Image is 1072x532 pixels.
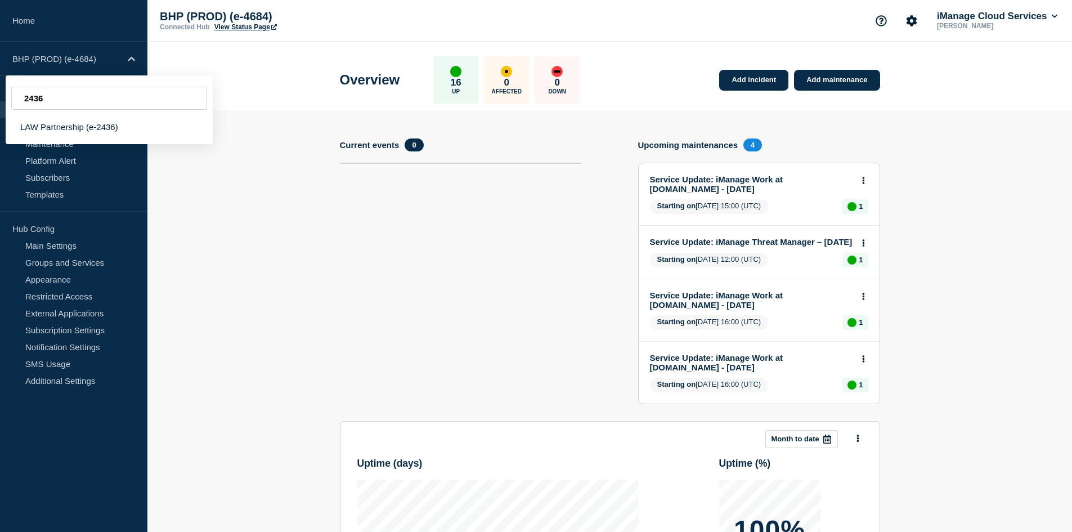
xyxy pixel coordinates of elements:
[743,138,762,151] span: 4
[548,88,566,95] p: Down
[719,70,788,91] a: Add incident
[847,381,856,390] div: up
[340,140,400,150] h4: Current events
[847,256,856,265] div: up
[650,237,853,247] a: Service Update: iManage Threat Manager – [DATE]
[160,10,385,23] p: BHP (PROD) (e-4684)
[555,77,560,88] p: 0
[551,66,563,77] div: down
[450,66,461,77] div: up
[405,138,423,151] span: 0
[859,318,863,327] p: 1
[657,380,696,388] span: Starting on
[340,72,400,88] h1: Overview
[12,54,120,64] p: BHP (PROD) (e-4684)
[772,435,819,443] p: Month to date
[650,199,769,214] span: [DATE] 15:00 (UTC)
[900,9,923,33] button: Account settings
[657,202,696,210] span: Starting on
[214,23,277,31] a: View Status Page
[859,202,863,211] p: 1
[847,202,856,211] div: up
[935,22,1052,30] p: [PERSON_NAME]
[357,458,423,470] h3: Uptime ( days )
[650,290,853,310] a: Service Update: iManage Work at [DOMAIN_NAME] - [DATE]
[650,315,769,330] span: [DATE] 16:00 (UTC)
[650,175,853,194] a: Service Update: iManage Work at [DOMAIN_NAME] - [DATE]
[935,11,1060,22] button: iManage Cloud Services
[501,66,512,77] div: affected
[794,70,880,91] a: Add maintenance
[452,88,460,95] p: Up
[451,77,461,88] p: 16
[160,23,210,31] p: Connected Hub
[6,115,213,138] div: LAW Partnership (e-2436)
[650,353,853,372] a: Service Update: iManage Work at [DOMAIN_NAME] - [DATE]
[869,9,893,33] button: Support
[650,253,769,267] span: [DATE] 12:00 (UTC)
[765,430,838,448] button: Month to date
[638,140,738,150] h4: Upcoming maintenances
[492,88,522,95] p: Affected
[859,256,863,264] p: 1
[859,381,863,389] p: 1
[657,318,696,326] span: Starting on
[650,378,769,392] span: [DATE] 16:00 (UTC)
[719,458,771,470] h3: Uptime ( % )
[847,318,856,327] div: up
[504,77,509,88] p: 0
[657,255,696,263] span: Starting on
